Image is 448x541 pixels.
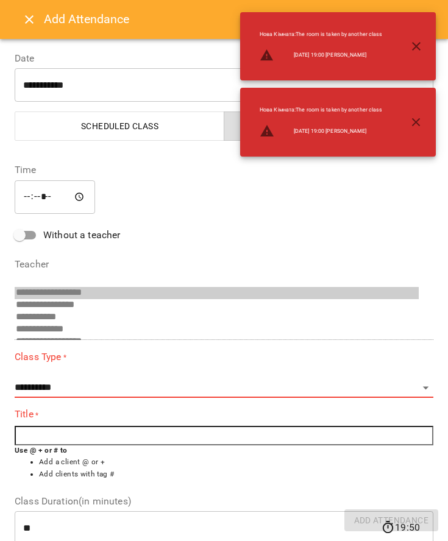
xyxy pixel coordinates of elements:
li: Add clients with tag # [39,469,433,481]
li: Нова Кімната : The room is taken by another class [250,101,392,119]
h6: Add Attendance [44,10,433,29]
span: Out of Schedule [232,119,426,133]
label: Title [15,408,433,422]
li: [DATE] 19:00 [PERSON_NAME] [250,119,392,143]
label: Class Duration(in minutes) [15,497,433,506]
label: Time [15,165,433,175]
li: Add a client @ or + [39,456,433,469]
label: Date [15,54,433,63]
span: Without a teacher [43,228,121,242]
button: Close [15,5,44,34]
button: Scheduled class [15,111,224,141]
label: Teacher [15,260,433,269]
li: Нова Кімната : The room is taken by another class [250,26,392,43]
button: Out of Schedule [224,111,433,141]
span: Scheduled class [23,119,217,133]
b: Use @ + or # to [15,446,68,454]
label: Class Type [15,350,433,364]
li: [DATE] 19:00 [PERSON_NAME] [250,43,392,68]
